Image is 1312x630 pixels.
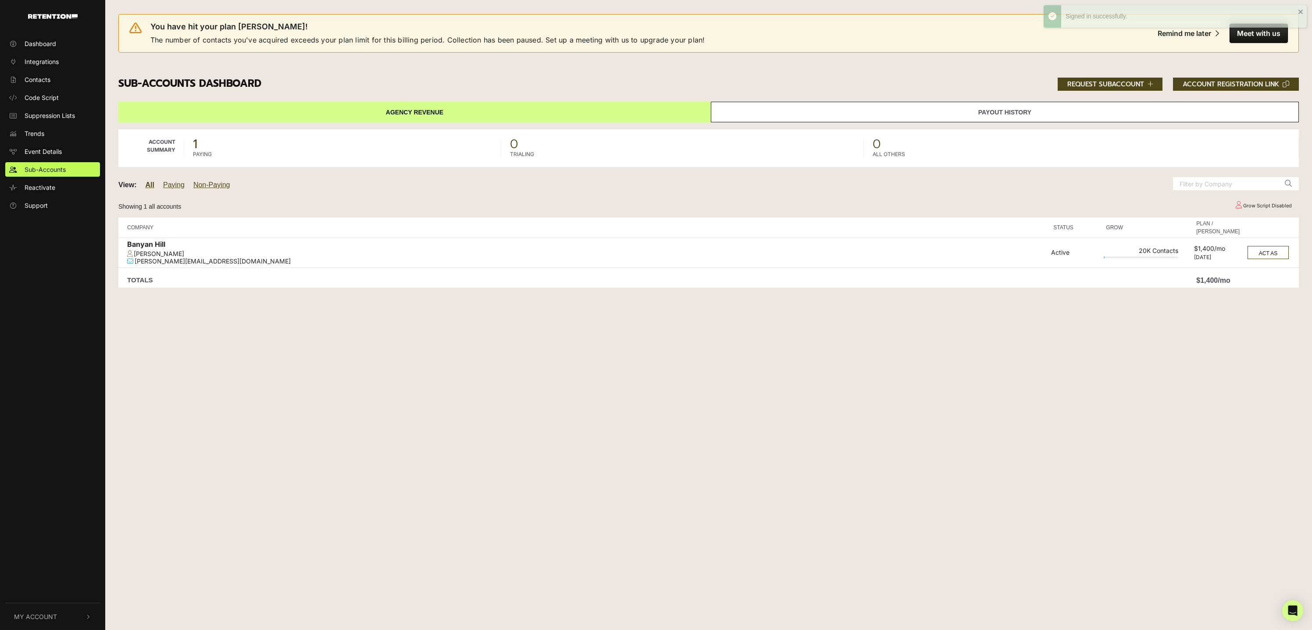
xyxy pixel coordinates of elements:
[150,35,705,45] span: The number of contacts you've acquired exceeds your plan limit for this billing period. Collectio...
[5,144,100,159] a: Event Details
[118,78,1299,91] h3: Sub-accounts Dashboard
[150,21,308,32] span: You have hit your plan [PERSON_NAME]!
[5,54,100,69] a: Integrations
[1173,78,1299,91] button: ACCOUNT REGISTRATION LINK
[711,102,1299,122] a: Payout History
[1104,256,1178,258] div: Plan Usage: 1%
[5,198,100,213] a: Support
[118,129,184,167] td: Account Summary
[25,39,56,48] span: Dashboard
[5,126,100,141] a: Trends
[5,162,100,177] a: Sub-Accounts
[1102,217,1180,238] th: GROW
[873,138,1290,150] span: 0
[146,181,154,189] a: All
[25,111,75,120] span: Suppression Lists
[118,102,711,122] a: Agency Revenue
[1173,177,1278,190] input: Filter by Company
[25,165,66,174] span: Sub-Accounts
[25,57,59,66] span: Integrations
[1049,217,1102,238] th: STATUS
[127,258,1047,265] div: [PERSON_NAME][EMAIL_ADDRESS][DOMAIN_NAME]
[193,150,212,158] label: PAYING
[25,93,59,102] span: Code Script
[1194,245,1242,254] div: $1,400/mo
[193,135,197,153] strong: 1
[5,180,100,195] a: Reactivate
[118,267,1049,288] td: TOTALS
[118,203,181,210] small: Showing 1 all accounts
[1104,247,1178,256] div: 20K Contacts
[163,181,185,189] a: Paying
[25,75,50,84] span: Contacts
[127,240,1047,250] div: Banyan Hill
[28,14,78,19] img: Retention.com
[1192,217,1244,238] th: PLAN / [PERSON_NAME]
[193,181,230,189] a: Non-Paying
[1282,600,1303,621] div: Open Intercom Messenger
[5,603,100,630] button: My Account
[5,90,100,105] a: Code Script
[1196,277,1230,284] strong: $1,400/mo
[1066,12,1298,21] div: Signed in successfully.
[1058,78,1163,91] button: REQUEST SUBACCOUNT
[873,150,905,158] label: ALL OTHERS
[1049,238,1102,268] td: Active
[1158,29,1211,38] div: Remind me later
[127,250,1047,258] div: [PERSON_NAME]
[5,72,100,87] a: Contacts
[25,147,62,156] span: Event Details
[118,181,137,189] strong: View:
[510,150,534,158] label: TRIALING
[25,201,48,210] span: Support
[14,612,57,621] span: My Account
[5,36,100,51] a: Dashboard
[1194,254,1242,260] div: [DATE]
[5,108,100,123] a: Suppression Lists
[510,138,855,150] span: 0
[1248,246,1289,259] button: ACT AS
[118,217,1049,238] th: COMPANY
[1227,198,1299,214] td: Grow Script Disabled
[25,129,44,138] span: Trends
[25,183,55,192] span: Reactivate
[1151,24,1226,43] button: Remind me later
[1230,24,1288,43] button: Meet with us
